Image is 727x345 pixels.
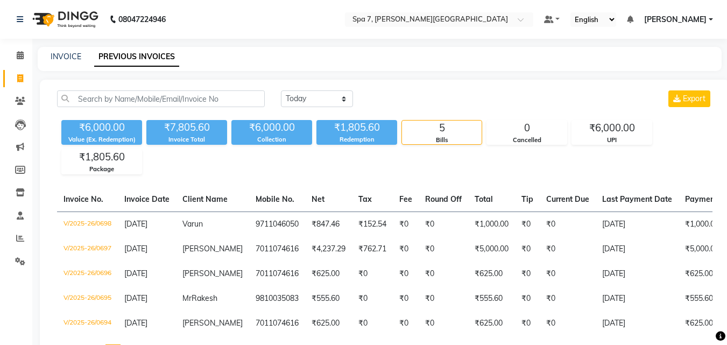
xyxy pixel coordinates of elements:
td: 9711046050 [249,212,305,237]
a: PREVIOUS INVOICES [94,47,179,67]
img: logo [27,4,101,34]
span: [DATE] [124,293,147,303]
td: ₹0 [393,311,419,336]
td: ₹0 [393,286,419,311]
div: 0 [487,121,567,136]
div: Bills [402,136,482,145]
td: ₹762.71 [352,237,393,262]
td: ₹625.00 [468,262,515,286]
td: ₹0 [419,262,468,286]
td: V/2025-26/0694 [57,311,118,336]
div: Invoice Total [146,135,227,144]
span: Mr [182,293,192,303]
button: Export [668,90,710,107]
span: Invoice No. [63,194,103,204]
td: ₹555.60 [305,286,352,311]
td: V/2025-26/0696 [57,262,118,286]
span: [DATE] [124,244,147,254]
span: Net [312,194,324,204]
b: 08047224946 [118,4,166,34]
td: ₹0 [393,237,419,262]
td: ₹0 [540,212,596,237]
td: ₹152.54 [352,212,393,237]
span: Round Off [425,194,462,204]
td: ₹0 [515,311,540,336]
td: ₹0 [393,212,419,237]
span: Tax [358,194,372,204]
span: Last Payment Date [602,194,672,204]
td: [DATE] [596,237,679,262]
td: ₹4,237.29 [305,237,352,262]
td: ₹0 [540,286,596,311]
td: ₹0 [352,286,393,311]
td: 9810035083 [249,286,305,311]
td: 7011074616 [249,311,305,336]
span: Mobile No. [256,194,294,204]
td: ₹625.00 [468,311,515,336]
div: ₹7,805.60 [146,120,227,135]
td: ₹0 [419,212,468,237]
td: ₹625.00 [305,311,352,336]
td: ₹0 [515,286,540,311]
span: Total [475,194,493,204]
td: [DATE] [596,262,679,286]
div: Collection [231,135,312,144]
span: Varun [182,219,203,229]
td: V/2025-26/0698 [57,212,118,237]
span: Current Due [546,194,589,204]
div: Value (Ex. Redemption) [61,135,142,144]
td: V/2025-26/0697 [57,237,118,262]
td: [DATE] [596,286,679,311]
td: ₹1,000.00 [468,212,515,237]
div: Cancelled [487,136,567,145]
td: V/2025-26/0695 [57,286,118,311]
span: Invoice Date [124,194,170,204]
div: UPI [572,136,652,145]
td: ₹0 [515,237,540,262]
td: 7011074616 [249,262,305,286]
span: [DATE] [124,318,147,328]
span: Rakesh [192,293,217,303]
span: [PERSON_NAME] [182,244,243,254]
span: Client Name [182,194,228,204]
span: Tip [521,194,533,204]
td: ₹0 [393,262,419,286]
div: ₹1,805.60 [316,120,397,135]
td: ₹0 [540,262,596,286]
span: [DATE] [124,219,147,229]
td: ₹555.60 [468,286,515,311]
div: Package [62,165,142,174]
td: ₹0 [419,237,468,262]
td: 7011074616 [249,237,305,262]
td: ₹0 [352,311,393,336]
td: ₹0 [540,237,596,262]
div: ₹6,000.00 [572,121,652,136]
span: [PERSON_NAME] [182,318,243,328]
span: [PERSON_NAME] [644,14,707,25]
span: [PERSON_NAME] [182,269,243,278]
input: Search by Name/Mobile/Email/Invoice No [57,90,265,107]
span: Fee [399,194,412,204]
div: ₹6,000.00 [231,120,312,135]
td: ₹5,000.00 [468,237,515,262]
td: ₹0 [515,212,540,237]
div: Redemption [316,135,397,144]
td: ₹847.46 [305,212,352,237]
td: ₹625.00 [305,262,352,286]
td: ₹0 [352,262,393,286]
td: [DATE] [596,212,679,237]
div: ₹1,805.60 [62,150,142,165]
span: [DATE] [124,269,147,278]
span: Export [683,94,705,103]
a: INVOICE [51,52,81,61]
div: ₹6,000.00 [61,120,142,135]
td: [DATE] [596,311,679,336]
td: ₹0 [419,286,468,311]
td: ₹0 [540,311,596,336]
td: ₹0 [419,311,468,336]
td: ₹0 [515,262,540,286]
div: 5 [402,121,482,136]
